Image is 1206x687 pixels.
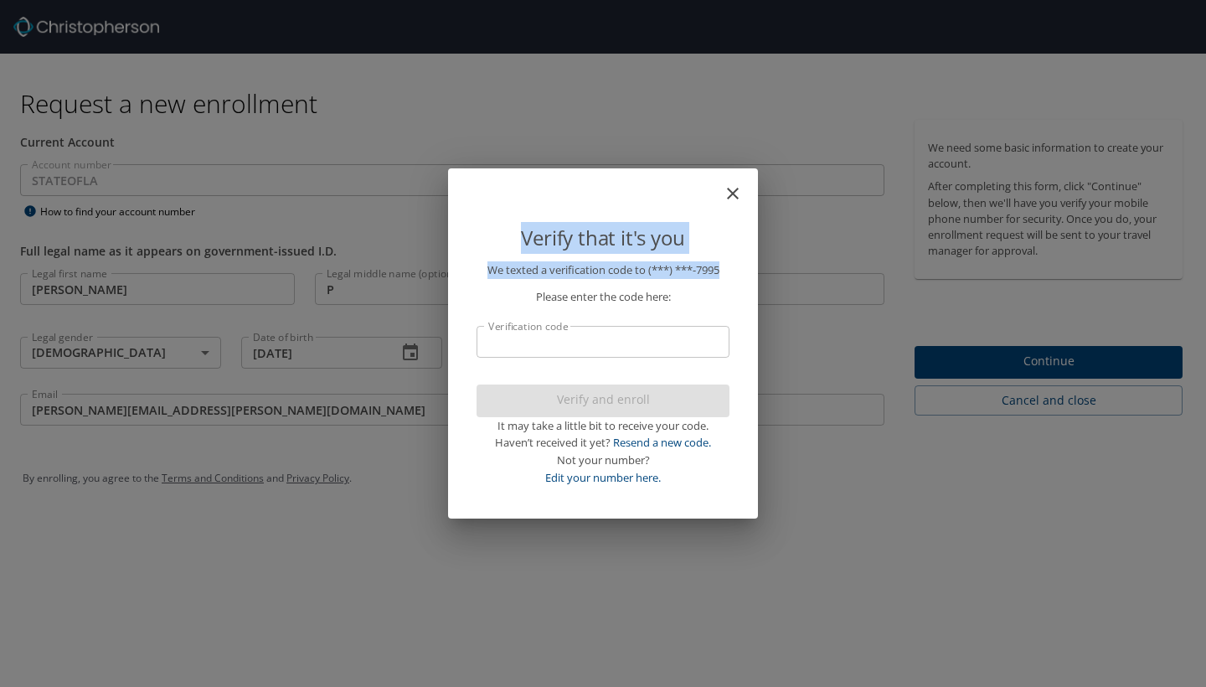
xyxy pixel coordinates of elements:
[731,175,751,195] button: close
[477,417,729,435] div: It may take a little bit to receive your code.
[613,435,711,450] a: Resend a new code.
[477,261,729,279] p: We texted a verification code to (***) ***- 7995
[477,452,729,469] div: Not your number?
[477,288,729,306] p: Please enter the code here:
[477,434,729,452] div: Haven’t received it yet?
[545,470,661,485] a: Edit your number here.
[477,222,729,254] p: Verify that it's you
